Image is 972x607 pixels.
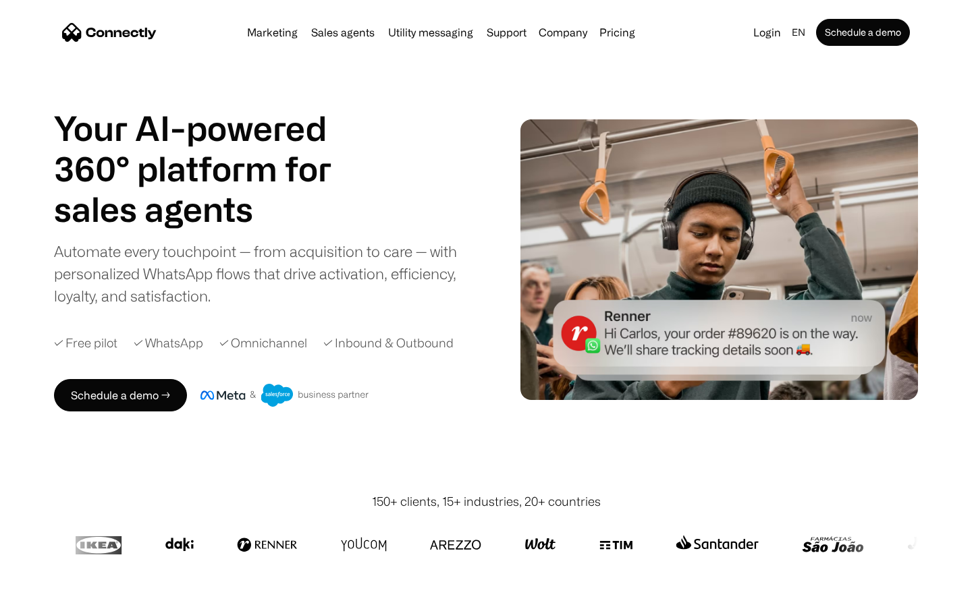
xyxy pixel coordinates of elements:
[748,23,786,42] a: Login
[219,334,307,352] div: ✓ Omnichannel
[54,334,117,352] div: ✓ Free pilot
[481,27,532,38] a: Support
[200,384,369,407] img: Meta and Salesforce business partner badge.
[306,27,380,38] a: Sales agents
[539,23,587,42] div: Company
[323,334,454,352] div: ✓ Inbound & Outbound
[13,582,81,602] aside: Language selected: English
[54,240,479,307] div: Automate every touchpoint — from acquisition to care — with personalized WhatsApp flows that driv...
[383,27,479,38] a: Utility messaging
[594,27,641,38] a: Pricing
[54,189,364,229] h1: sales agents
[242,27,303,38] a: Marketing
[816,19,910,46] a: Schedule a demo
[372,492,601,511] div: 150+ clients, 15+ industries, 20+ countries
[134,334,203,352] div: ✓ WhatsApp
[54,379,187,411] a: Schedule a demo →
[27,583,81,602] ul: Language list
[792,23,805,42] div: en
[54,108,364,189] h1: Your AI-powered 360° platform for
